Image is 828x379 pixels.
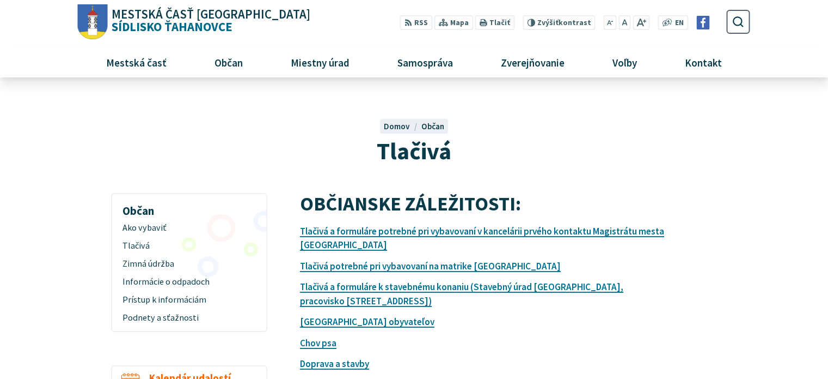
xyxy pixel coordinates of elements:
[122,237,256,255] span: Tlačivá
[300,281,623,307] a: Tlačivá a formuláre k stavebnému konaniu (Stavebný úrad [GEOGRAPHIC_DATA], pracovisko [STREET_ADD...
[384,121,410,131] span: Domov
[672,17,687,29] a: EN
[122,309,256,327] span: Podnety a sťažnosti
[78,4,310,40] a: Logo Sídlisko Ťahanovce, prejsť na domovskú stránku.
[300,225,664,251] a: Tlačivá a formuláre potrebné pri vybavovaní v kancelárii prvého kontaktu Magistrátu mesta [GEOGRA...
[400,15,432,30] a: RSS
[108,8,311,33] span: Sídlisko Ťahanovce
[421,121,444,131] a: Občan
[378,47,473,77] a: Samospráva
[210,47,247,77] span: Občan
[450,17,469,29] span: Mapa
[116,219,262,237] a: Ako vybaviť
[300,358,369,370] a: Doprava a stavby
[122,219,256,237] span: Ako vybaviť
[116,273,262,291] a: Informácie o odpadoch
[116,309,262,327] a: Podnety a sťažnosti
[537,18,559,27] span: Zvýšiť
[122,291,256,309] span: Prístup k informáciám
[377,136,451,166] span: Tlačivá
[102,47,170,77] span: Mestská časť
[665,47,742,77] a: Kontakt
[618,15,630,30] button: Nastaviť pôvodnú veľkosť písma
[496,47,568,77] span: Zverejňovanie
[633,15,649,30] button: Zväčšiť veľkosť písma
[393,47,457,77] span: Samospráva
[300,260,561,272] a: Tlačivá potrebné pri vybavovaní na matrike [GEOGRAPHIC_DATA]
[300,337,336,349] a: Chov psa
[78,4,108,40] img: Prejsť na domovskú stránku
[271,47,369,77] a: Miestny úrad
[116,255,262,273] a: Zimná údržba
[434,15,473,30] a: Mapa
[384,121,421,131] a: Domov
[112,8,310,21] span: Mestská časť [GEOGRAPHIC_DATA]
[300,191,521,216] strong: OBČIANSKE ZÁLEŽITOSTI:
[116,196,262,219] h3: Občan
[675,17,684,29] span: EN
[414,17,428,29] span: RSS
[286,47,353,77] span: Miestny úrad
[475,15,514,30] button: Tlačiť
[609,47,641,77] span: Voľby
[593,47,657,77] a: Voľby
[122,255,256,273] span: Zimná údržba
[489,19,510,27] span: Tlačiť
[116,237,262,255] a: Tlačivá
[681,47,726,77] span: Kontakt
[604,15,617,30] button: Zmenšiť veľkosť písma
[194,47,262,77] a: Občan
[86,47,186,77] a: Mestská časť
[537,19,591,27] span: kontrast
[300,316,434,328] a: [GEOGRAPHIC_DATA] obyvateľov
[523,15,595,30] button: Zvýšiťkontrast
[696,16,710,29] img: Prejsť na Facebook stránku
[122,273,256,291] span: Informácie o odpadoch
[481,47,585,77] a: Zverejňovanie
[116,291,262,309] a: Prístup k informáciám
